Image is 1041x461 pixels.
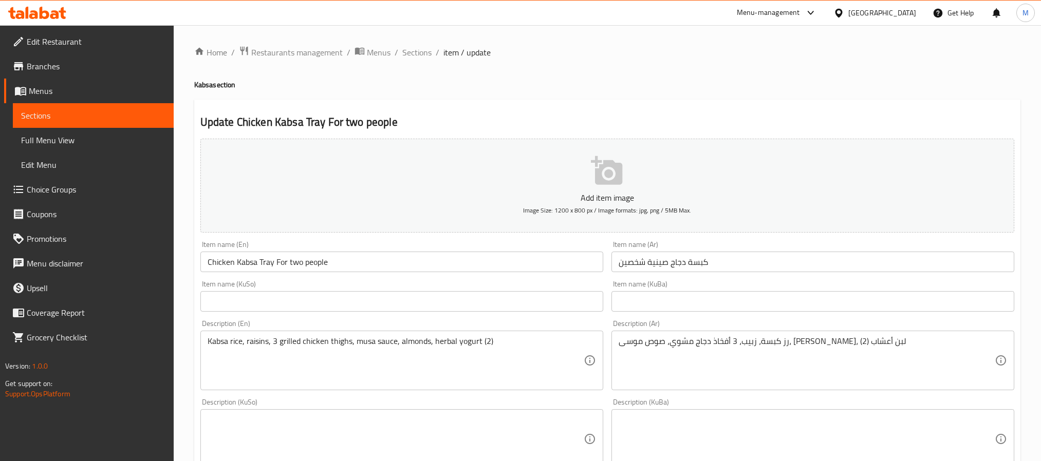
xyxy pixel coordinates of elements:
a: Promotions [4,226,174,251]
nav: breadcrumb [194,46,1020,59]
span: Version: [5,359,30,373]
input: Enter name KuSo [200,291,603,312]
a: Sections [402,46,432,59]
a: Coverage Report [4,300,174,325]
a: Sections [13,103,174,128]
span: Menu disclaimer [27,257,165,270]
li: / [347,46,350,59]
span: Upsell [27,282,165,294]
span: Menus [29,85,165,97]
a: Home [194,46,227,59]
span: item / update [443,46,491,59]
span: Choice Groups [27,183,165,196]
li: / [436,46,439,59]
input: Enter name Ar [611,252,1014,272]
a: Upsell [4,276,174,300]
a: Edit Menu [13,152,174,177]
textarea: Kabsa rice, raisins, 3 grilled chicken thighs, musa sauce, almonds, herbal yogurt (2) [208,336,584,385]
a: Menu disclaimer [4,251,174,276]
a: Menus [355,46,391,59]
a: Coupons [4,202,174,226]
span: 1.0.0 [32,359,48,373]
span: Coupons [27,208,165,220]
div: Menu-management [737,7,800,19]
span: Full Menu View [21,134,165,146]
input: Enter name En [200,252,603,272]
a: Edit Restaurant [4,29,174,54]
span: Edit Restaurant [27,35,165,48]
a: Choice Groups [4,177,174,202]
li: / [395,46,398,59]
span: Grocery Checklist [27,331,165,343]
span: Menus [367,46,391,59]
span: Get support on: [5,377,52,390]
li: / [231,46,235,59]
span: Promotions [27,233,165,245]
span: Coverage Report [27,306,165,319]
h2: Update Chicken Kabsa Tray For two people [200,114,1014,130]
button: Add item imageImage Size: 1200 x 800 px / Image formats: jpg, png / 5MB Max. [200,139,1014,233]
div: [GEOGRAPHIC_DATA] [848,7,916,18]
h4: Kabsa section [194,80,1020,90]
a: Full Menu View [13,128,174,152]
span: Image Size: 1200 x 800 px / Image formats: jpg, png / 5MB Max. [523,204,691,216]
span: Restaurants management [251,46,343,59]
span: M [1023,7,1029,18]
a: Grocery Checklist [4,325,174,350]
input: Enter name KuBa [611,291,1014,312]
span: Edit Menu [21,159,165,171]
span: Sections [21,109,165,122]
span: Branches [27,60,165,72]
a: Support.OpsPlatform [5,387,70,400]
p: Add item image [216,191,998,204]
textarea: رز كبسة، زبيب، 3 أفخاذ دجاج مشوي، صوص موسى، [PERSON_NAME]، لبن أعشاب (2) [619,336,995,385]
a: Branches [4,54,174,79]
a: Restaurants management [239,46,343,59]
a: Menus [4,79,174,103]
